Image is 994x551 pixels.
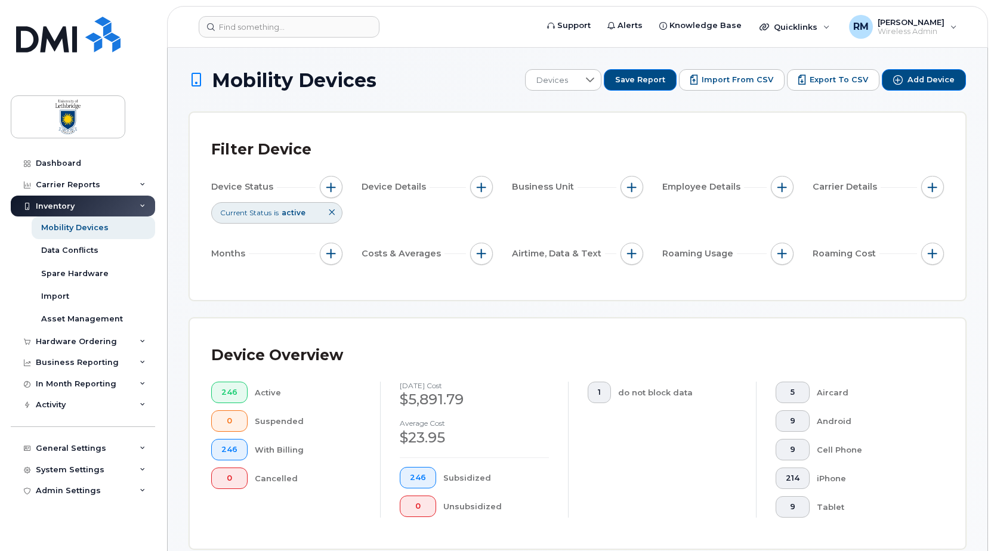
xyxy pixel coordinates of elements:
button: 246 [400,467,436,488]
h4: Average cost [400,419,549,427]
button: 214 [776,468,810,489]
span: 246 [221,388,237,397]
div: Active [255,382,362,403]
span: Add Device [907,75,955,85]
button: 9 [776,410,810,432]
span: Current Status [220,208,271,218]
span: Mobility Devices [212,70,376,91]
button: Save Report [604,69,677,91]
span: Export to CSV [810,75,868,85]
span: Save Report [615,75,665,85]
span: 9 [786,416,799,426]
span: Device Details [362,181,430,193]
div: Cancelled [255,468,362,489]
button: 1 [588,382,611,403]
button: 9 [776,439,810,460]
span: Devices [526,70,579,91]
span: 9 [786,445,799,454]
span: 0 [410,502,426,511]
div: Suspended [255,410,362,432]
span: is [274,208,279,218]
span: 214 [786,473,799,483]
button: Export to CSV [787,69,879,91]
button: Add Device [882,69,966,91]
span: Business Unit [512,181,578,193]
button: 246 [211,439,248,460]
span: 1 [598,388,601,397]
button: 0 [211,410,248,432]
span: 9 [786,502,799,512]
button: Import from CSV [679,69,785,91]
span: 246 [221,445,237,454]
span: Device Status [211,181,277,193]
span: Import from CSV [702,75,773,85]
button: 0 [211,468,248,489]
span: 5 [786,388,799,397]
div: Subsidized [443,467,550,488]
button: 9 [776,496,810,518]
span: active [282,208,305,217]
div: Tablet [817,496,925,518]
span: Airtime, Data & Text [512,247,605,260]
span: 0 [221,416,237,426]
span: 0 [221,473,237,483]
div: Filter Device [211,134,311,165]
div: Android [817,410,925,432]
div: iPhone [817,468,925,489]
button: 5 [776,382,810,403]
button: 246 [211,382,248,403]
div: Device Overview [211,340,343,371]
button: 0 [400,496,436,517]
span: Months [211,247,249,260]
div: Cell Phone [817,439,925,460]
span: Costs & Averages [362,247,444,260]
span: 246 [410,473,426,482]
div: Unsubsidized [443,496,550,517]
div: With Billing [255,439,362,460]
span: Roaming Usage [662,247,737,260]
div: do not block data [618,382,737,403]
div: Aircard [817,382,925,403]
span: Carrier Details [813,181,881,193]
div: $23.95 [400,428,549,448]
span: Roaming Cost [813,247,879,260]
h4: [DATE] cost [400,382,549,389]
div: $5,891.79 [400,389,549,410]
span: Employee Details [662,181,744,193]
